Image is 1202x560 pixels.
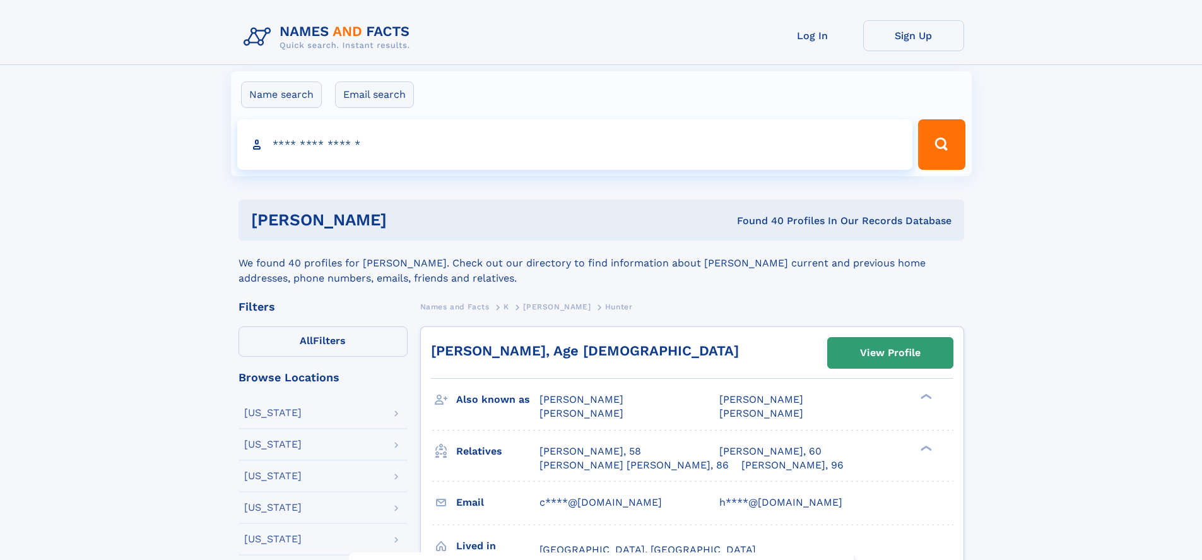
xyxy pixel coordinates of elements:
[456,441,539,462] h3: Relatives
[860,338,921,367] div: View Profile
[244,471,302,481] div: [US_STATE]
[244,534,302,544] div: [US_STATE]
[762,20,863,51] a: Log In
[539,407,623,419] span: [PERSON_NAME]
[539,458,729,472] a: [PERSON_NAME] [PERSON_NAME], 86
[239,301,408,313] div: Filters
[605,302,633,311] span: Hunter
[241,81,322,108] label: Name search
[828,338,953,368] a: View Profile
[244,503,302,513] div: [US_STATE]
[504,302,509,311] span: K
[244,408,302,418] div: [US_STATE]
[239,241,964,286] div: We found 40 profiles for [PERSON_NAME]. Check out our directory to find information about [PERSON...
[917,393,933,401] div: ❯
[239,326,408,357] label: Filters
[918,119,965,170] button: Search Button
[244,439,302,450] div: [US_STATE]
[420,299,490,314] a: Names and Facts
[251,212,562,228] h1: [PERSON_NAME]
[239,372,408,383] div: Browse Locations
[863,20,964,51] a: Sign Up
[719,393,803,405] span: [PERSON_NAME]
[456,535,539,557] h3: Lived in
[523,302,591,311] span: [PERSON_NAME]
[523,299,591,314] a: [PERSON_NAME]
[562,214,952,228] div: Found 40 Profiles In Our Records Database
[456,492,539,513] h3: Email
[539,544,756,556] span: [GEOGRAPHIC_DATA], [GEOGRAPHIC_DATA]
[504,299,509,314] a: K
[431,343,739,359] a: [PERSON_NAME], Age [DEMOGRAPHIC_DATA]
[456,389,539,410] h3: Also known as
[719,407,803,419] span: [PERSON_NAME]
[335,81,414,108] label: Email search
[239,20,420,54] img: Logo Names and Facts
[917,444,933,452] div: ❯
[741,458,844,472] a: [PERSON_NAME], 96
[539,393,623,405] span: [PERSON_NAME]
[719,444,822,458] a: [PERSON_NAME], 60
[237,119,913,170] input: search input
[300,335,313,347] span: All
[539,444,641,458] a: [PERSON_NAME], 58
